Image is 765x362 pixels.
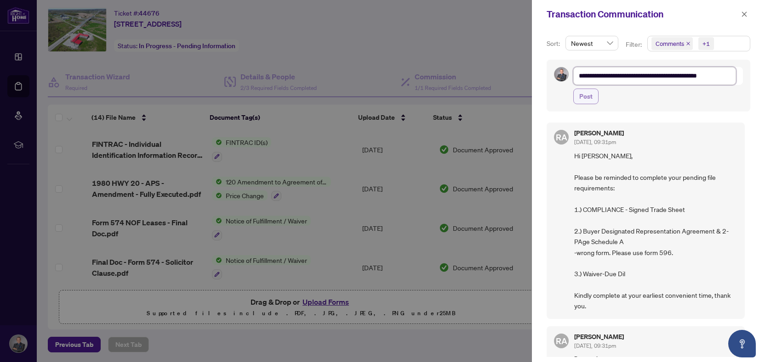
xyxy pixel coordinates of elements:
[547,7,738,21] div: Transaction Communication
[556,131,567,144] span: RA
[574,334,624,340] h5: [PERSON_NAME]
[574,139,616,145] span: [DATE], 09:31pm
[686,41,691,46] span: close
[554,67,568,81] img: Profile Icon
[574,130,624,136] h5: [PERSON_NAME]
[741,11,748,17] span: close
[651,37,693,50] span: Comments
[702,39,710,48] div: +1
[656,39,684,48] span: Comments
[573,89,599,104] button: Post
[547,39,562,49] p: Sort:
[728,330,756,357] button: Open asap
[579,89,593,104] span: Post
[571,36,613,50] span: Newest
[556,334,567,347] span: RA
[574,342,616,349] span: [DATE], 09:31pm
[626,39,643,50] p: Filter:
[574,150,737,312] span: Hi [PERSON_NAME], Please be reminded to complete your pending file requirements: 1.) COMPLIANCE -...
